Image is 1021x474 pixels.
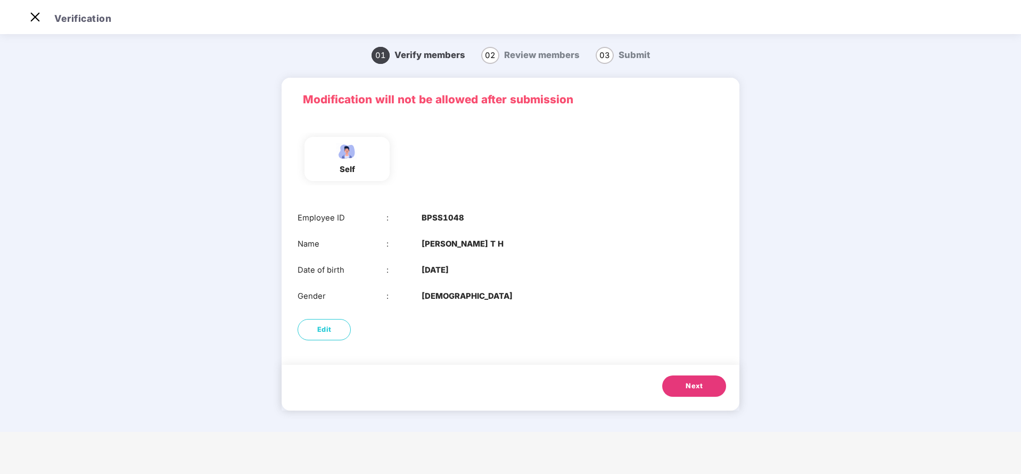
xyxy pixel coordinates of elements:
span: Edit [317,324,332,335]
div: Date of birth [298,264,386,276]
div: Name [298,238,386,250]
span: 02 [481,47,499,64]
b: [DATE] [422,264,449,276]
span: 01 [372,47,390,64]
div: : [386,238,422,250]
div: Gender [298,290,386,303]
div: Employee ID [298,212,386,224]
span: Submit [619,50,650,60]
b: BPSS1048 [422,212,464,224]
span: 03 [596,47,614,64]
div: : [386,212,422,224]
span: Verify members [394,50,465,60]
b: [DEMOGRAPHIC_DATA] [422,290,513,303]
span: Next [686,381,703,391]
div: self [334,164,360,176]
b: [PERSON_NAME] T H [422,238,504,250]
button: Next [662,375,726,397]
div: : [386,290,422,303]
button: Edit [298,319,351,340]
span: Review members [504,50,580,60]
p: Modification will not be allowed after submission [303,91,718,109]
div: : [386,264,422,276]
img: svg+xml;base64,PHN2ZyBpZD0iRW1wbG95ZWVfbWFsZSIgeG1sbnM9Imh0dHA6Ly93d3cudzMub3JnLzIwMDAvc3ZnIiB3aW... [334,142,360,161]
